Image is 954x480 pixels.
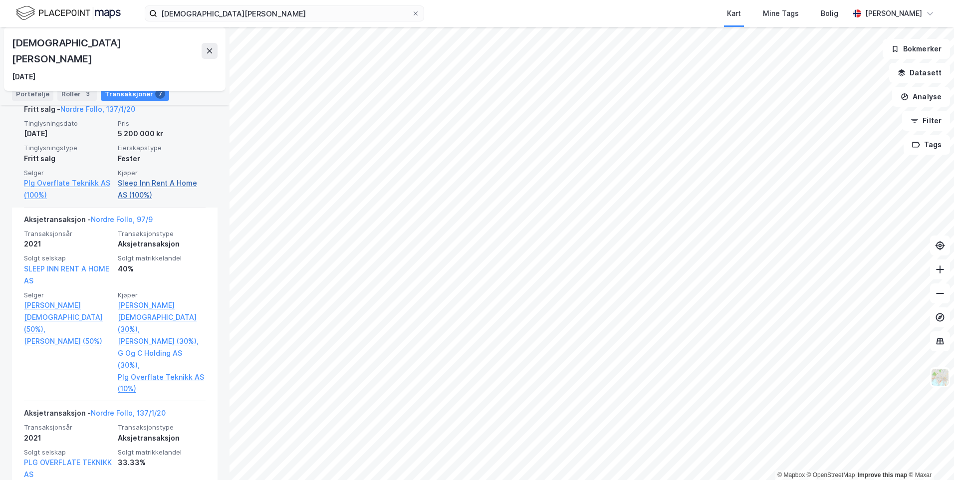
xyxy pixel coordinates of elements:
[24,238,112,250] div: 2021
[904,135,950,155] button: Tags
[892,87,950,107] button: Analyse
[931,368,950,387] img: Z
[118,432,206,444] div: Aksjetransaksjon
[118,347,206,371] a: G Og C Holding AS (30%),
[902,111,950,131] button: Filter
[118,291,206,299] span: Kjøper
[904,432,954,480] div: Kontrollprogram for chat
[118,299,206,335] a: [PERSON_NAME][DEMOGRAPHIC_DATA] (30%),
[91,215,153,224] a: Nordre Follo, 97/9
[858,472,907,479] a: Improve this map
[865,7,922,19] div: [PERSON_NAME]
[118,371,206,395] a: Plg Overflate Teknikk AS (10%)
[16,4,121,22] img: logo.f888ab2527a4732fd821a326f86c7f29.svg
[24,230,112,238] span: Transaksjonsår
[155,89,165,99] div: 7
[727,7,741,19] div: Kart
[24,299,112,335] a: [PERSON_NAME][DEMOGRAPHIC_DATA] (50%),
[118,169,206,177] span: Kjøper
[821,7,838,19] div: Bolig
[24,153,112,165] div: Fritt salg
[118,254,206,262] span: Solgt matrikkelandel
[12,87,53,101] div: Portefølje
[118,230,206,238] span: Transaksjonstype
[57,87,97,101] div: Roller
[24,458,112,479] a: PLG OVERFLATE TEKNIKK AS
[118,457,206,469] div: 33.33%
[157,6,412,21] input: Søk på adresse, matrikkel, gårdeiere, leietakere eller personer
[24,119,112,128] span: Tinglysningsdato
[118,119,206,128] span: Pris
[889,63,950,83] button: Datasett
[24,254,112,262] span: Solgt selskap
[24,103,135,119] div: Fritt salg -
[24,264,109,285] a: SLEEP INN RENT A HOME AS
[118,423,206,432] span: Transaksjonstype
[24,407,166,423] div: Aksjetransaksjon -
[24,144,112,152] span: Tinglysningstype
[24,128,112,140] div: [DATE]
[12,71,35,83] div: [DATE]
[118,238,206,250] div: Aksjetransaksjon
[83,89,93,99] div: 3
[883,39,950,59] button: Bokmerker
[763,7,799,19] div: Mine Tags
[118,128,206,140] div: 5 200 000 kr
[118,144,206,152] span: Eierskapstype
[118,263,206,275] div: 40%
[91,409,166,417] a: Nordre Follo, 137/1/20
[24,291,112,299] span: Selger
[60,105,135,113] a: Nordre Follo, 137/1/20
[118,448,206,457] span: Solgt matrikkelandel
[777,472,805,479] a: Mapbox
[904,432,954,480] iframe: Chat Widget
[12,35,202,67] div: [DEMOGRAPHIC_DATA][PERSON_NAME]
[24,335,112,347] a: [PERSON_NAME] (50%)
[118,177,206,201] a: Sleep Inn Rent A Home AS (100%)
[101,87,169,101] div: Transaksjoner
[24,423,112,432] span: Transaksjonsår
[24,214,153,230] div: Aksjetransaksjon -
[807,472,855,479] a: OpenStreetMap
[118,335,206,347] a: [PERSON_NAME] (30%),
[24,448,112,457] span: Solgt selskap
[118,153,206,165] div: Fester
[24,432,112,444] div: 2021
[24,177,112,201] a: Plg Overflate Teknikk AS (100%)
[24,169,112,177] span: Selger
